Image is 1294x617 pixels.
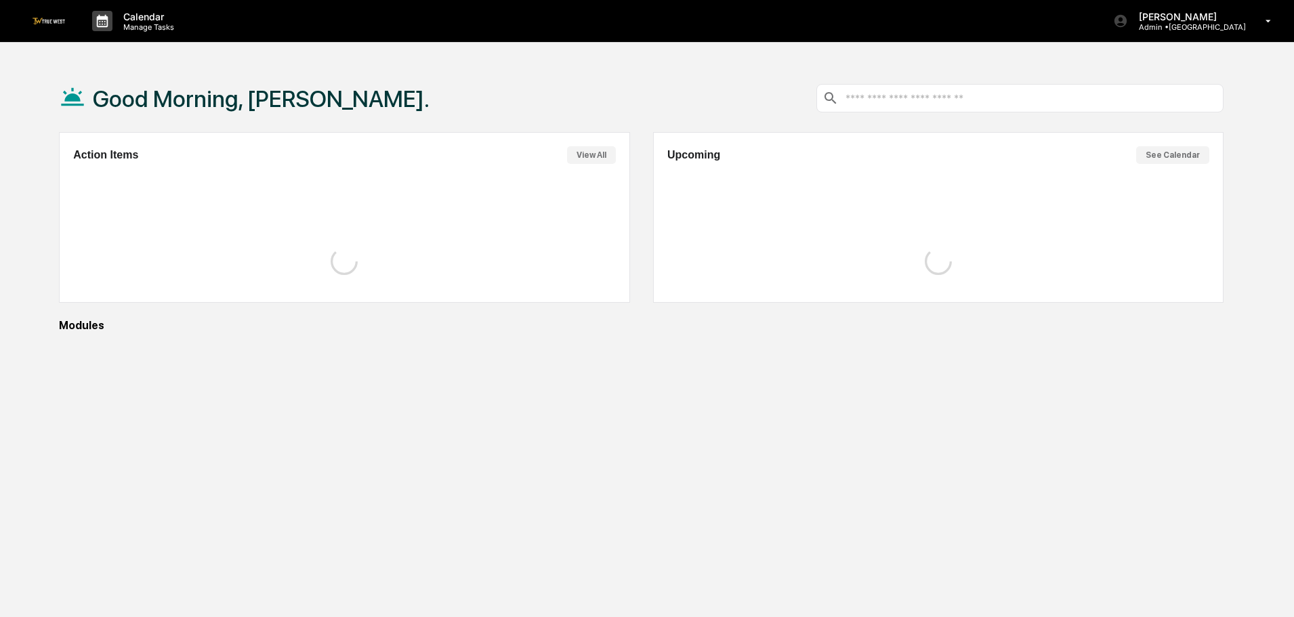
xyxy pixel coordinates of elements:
h2: Upcoming [667,149,720,161]
p: [PERSON_NAME] [1128,11,1246,22]
h1: Good Morning, [PERSON_NAME]. [93,85,430,112]
div: Modules [59,319,1224,332]
p: Admin • [GEOGRAPHIC_DATA] [1128,22,1246,32]
button: See Calendar [1136,146,1209,164]
h2: Action Items [73,149,138,161]
img: logo [33,18,65,24]
button: View All [567,146,616,164]
p: Manage Tasks [112,22,181,32]
p: Calendar [112,11,181,22]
